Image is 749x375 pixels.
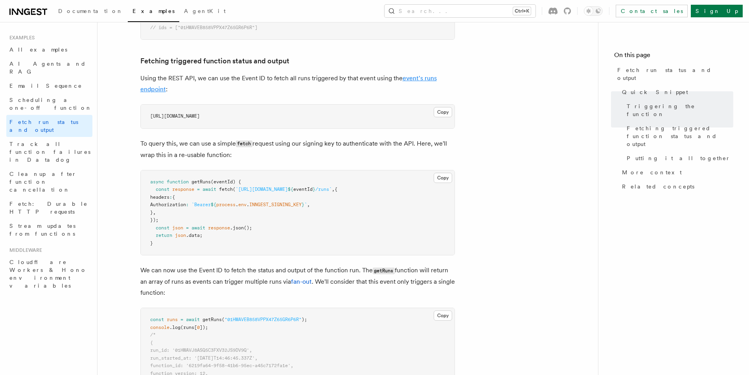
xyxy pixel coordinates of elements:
span: ${ [211,202,216,207]
span: AgentKit [184,8,226,14]
span: fetch [219,187,233,192]
a: All examples [6,42,92,57]
span: `Bearer [191,202,211,207]
span: const [150,317,164,322]
span: ]); [200,325,208,330]
a: Track all function failures in Datadog [6,137,92,167]
span: ); [302,317,307,322]
span: : [186,202,189,207]
a: Fetching triggered function status and output [140,55,289,67]
span: Quick Snippet [622,88,688,96]
a: Fetch run status and output [614,63,733,85]
h4: On this page [614,50,733,63]
span: , [307,202,310,207]
span: .log [169,325,180,330]
span: run_id: '01HWAVJ8ASQ5C3FXV32JS9DV9Q', [150,347,252,353]
span: .data; [186,233,202,238]
code: fetch [236,140,252,147]
span: const [156,187,169,192]
span: = [186,225,189,231]
button: Copy [434,310,452,321]
a: Examples [128,2,179,22]
a: Email Sequence [6,79,92,93]
span: { [172,194,175,200]
span: Middleware [6,247,42,253]
span: // ids = ["01HWAVEB858VPPX47Z65GR6P6R"] [150,25,258,30]
a: More context [619,165,733,179]
span: json [175,233,186,238]
span: All examples [9,46,67,53]
span: Examples [133,8,175,14]
span: Scheduling a one-off function [9,97,92,111]
span: INNGEST_SIGNING_KEY [249,202,302,207]
span: Cloudflare Workers & Hono environment variables [9,259,87,289]
a: fan-out [291,278,312,285]
span: 0 [197,325,200,330]
span: } [150,210,153,215]
span: . [247,202,249,207]
span: Related concepts [622,183,694,190]
span: Fetch: Durable HTTP requests [9,201,88,215]
span: await [191,225,205,231]
span: getRuns [191,179,211,185]
button: Copy [434,173,452,183]
span: Track all function failures in Datadog [9,141,90,163]
p: We can now use the Event ID to fetch the status and output of the function run. The function will... [140,265,455,298]
span: ( [222,317,225,322]
span: return [156,233,172,238]
span: eventId [293,187,313,192]
span: function_id: '6219fa64-9f58-41b6-95ec-a45c7172fa1e', [150,363,293,368]
span: runs [167,317,178,322]
span: getRuns [202,317,222,322]
span: = [197,187,200,192]
span: await [186,317,200,322]
span: [URL][DOMAIN_NAME] [150,113,200,119]
a: Contact sales [616,5,688,17]
span: "01HWAVEB858VPPX47Z65GR6P6R" [225,317,302,322]
span: (); [244,225,252,231]
span: Stream updates from functions [9,223,75,237]
p: Using the REST API, we can use the Event ID to fetch all runs triggered by that event using the : [140,73,455,95]
span: const [156,225,169,231]
span: Fetch run status and output [617,66,733,82]
span: Cleanup after function cancellation [9,171,77,193]
a: Sign Up [691,5,743,17]
a: AgentKit [179,2,230,21]
button: Search...Ctrl+K [385,5,536,17]
a: Fetch run status and output [6,115,92,137]
a: Triggering the function [624,99,733,121]
span: process [216,202,236,207]
p: To query this, we can use a simple request using our signing key to authenticate with the API. He... [140,138,455,161]
a: Stream updates from functions [6,219,92,241]
span: Triggering the function [627,102,733,118]
a: Documentation [53,2,128,21]
span: `[URL][DOMAIN_NAME] [236,187,288,192]
span: console [150,325,169,330]
span: Fetch run status and output [9,119,78,133]
span: } [302,202,304,207]
span: (eventId) { [211,179,241,185]
a: Fetching triggered function status and output [624,121,733,151]
span: Email Sequence [9,83,82,89]
span: response [172,187,194,192]
span: } [150,240,153,246]
a: Quick Snippet [619,85,733,99]
span: , [332,187,335,192]
span: , [153,210,156,215]
span: ( [233,187,236,192]
span: async [150,179,164,185]
span: Putting it all together [627,154,731,162]
code: getRuns [373,268,395,274]
span: { [335,187,337,192]
span: function [167,179,189,185]
span: = [180,317,183,322]
a: Related concepts [619,179,733,194]
a: Scheduling a one-off function [6,93,92,115]
button: Toggle dark mode [584,6,603,16]
span: } [313,187,315,192]
span: json [172,225,183,231]
span: Authorization [150,202,186,207]
span: headers [150,194,169,200]
a: Cleanup after function cancellation [6,167,92,197]
span: Documentation [58,8,123,14]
